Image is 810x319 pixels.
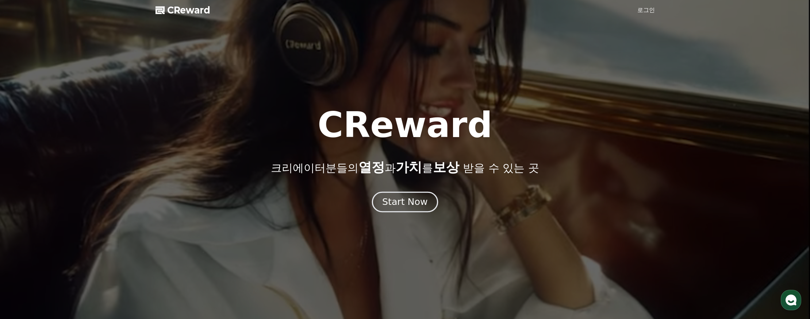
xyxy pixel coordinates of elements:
a: 로그인 [637,6,655,15]
span: 보상 [433,160,459,175]
span: CReward [167,4,210,16]
span: 설정 [113,242,122,248]
span: 가치 [396,160,422,175]
a: CReward [156,4,210,16]
div: Start Now [382,196,427,208]
h1: CReward [318,108,492,143]
span: 열정 [358,160,385,175]
a: 홈 [2,231,48,249]
a: 설정 [94,231,140,249]
span: 대화 [67,242,76,248]
button: Start Now [372,191,438,212]
p: 크리에이터분들의 과 를 받을 수 있는 곳 [271,160,539,175]
a: Start Now [373,199,437,206]
a: 대화 [48,231,94,249]
span: 홈 [23,242,27,248]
